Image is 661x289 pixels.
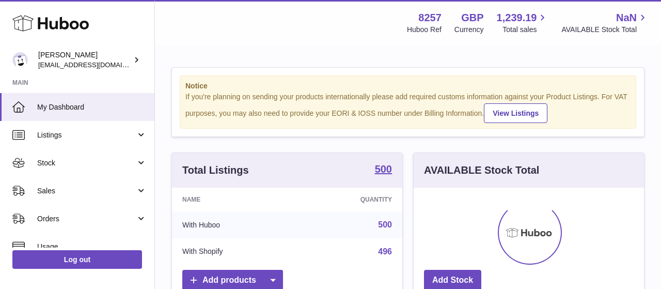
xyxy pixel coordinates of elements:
[185,92,631,123] div: If you're planning on sending your products internationally please add required customs informati...
[378,220,392,229] a: 500
[497,11,537,25] span: 1,239.19
[38,60,152,69] span: [EMAIL_ADDRESS][DOMAIN_NAME]
[484,103,547,123] a: View Listings
[424,163,539,177] h3: AVAILABLE Stock Total
[461,11,483,25] strong: GBP
[407,25,442,35] div: Huboo Ref
[172,211,296,238] td: With Huboo
[185,81,631,91] strong: Notice
[37,102,147,112] span: My Dashboard
[561,25,649,35] span: AVAILABLE Stock Total
[38,50,131,70] div: [PERSON_NAME]
[616,11,637,25] span: NaN
[378,247,392,256] a: 496
[12,52,28,68] img: internalAdmin-8257@internal.huboo.com
[182,163,249,177] h3: Total Listings
[375,164,392,176] a: 500
[454,25,484,35] div: Currency
[37,242,147,252] span: Usage
[172,188,296,211] th: Name
[37,158,136,168] span: Stock
[12,250,142,269] a: Log out
[418,11,442,25] strong: 8257
[172,238,296,265] td: With Shopify
[37,186,136,196] span: Sales
[375,164,392,174] strong: 500
[497,11,549,35] a: 1,239.19 Total sales
[37,214,136,224] span: Orders
[37,130,136,140] span: Listings
[561,11,649,35] a: NaN AVAILABLE Stock Total
[296,188,402,211] th: Quantity
[502,25,548,35] span: Total sales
